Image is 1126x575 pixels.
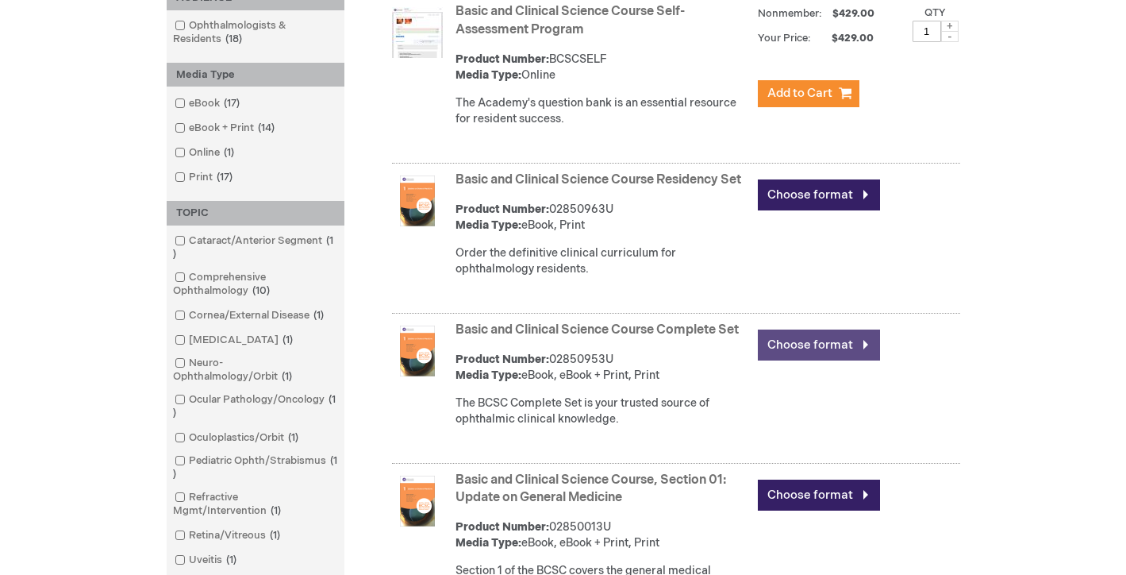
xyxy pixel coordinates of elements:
span: 14 [254,122,279,134]
img: Basic and Clinical Science Course Self-Assessment Program [392,7,443,58]
div: 02850953U eBook, eBook + Print, Print [455,352,750,384]
a: Comprehensive Ophthalmology10 [171,270,340,299]
strong: Media Type: [455,68,521,82]
a: Print17 [171,170,239,185]
div: BCSCSELF Online [455,52,750,83]
a: Basic and Clinical Science Course, Section 01: Update on General Medicine [455,473,726,506]
a: Neuro-Ophthalmology/Orbit1 [171,356,340,384]
strong: Product Number: [455,353,549,366]
a: Basic and Clinical Science Course Complete Set [455,322,739,338]
input: Qty [913,21,941,42]
span: 1 [173,393,336,419]
a: Ophthalmologists & Residents18 [171,18,340,47]
a: Oculoplastics/Orbit1 [171,430,305,446]
div: TOPIC [167,201,344,226]
div: The BCSC Complete Set is your trusted source of ophthalmic clinical knowledge. [455,396,750,427]
span: $429.00 [830,7,877,20]
span: 1 [173,234,333,260]
span: Add to Cart [767,86,832,101]
strong: Product Number: [455,52,549,66]
div: 02850963U eBook, Print [455,202,750,233]
div: The Academy's question bank is an essential resource for resident success. [455,95,750,127]
a: Refractive Mgmt/Intervention1 [171,490,340,519]
a: Pediatric Ophth/Strabismus1 [171,453,340,482]
strong: Media Type: [455,369,521,382]
a: Cornea/External Disease1 [171,308,330,323]
div: 02850013U eBook, eBook + Print, Print [455,519,750,551]
span: 1 [267,504,285,517]
a: Online1 [171,145,240,160]
span: 17 [220,97,244,110]
a: Basic and Clinical Science Course Self-Assessment Program [455,4,685,37]
a: Basic and Clinical Science Course Residency Set [455,172,741,187]
div: Media Type [167,63,344,87]
strong: Your Price: [758,32,811,44]
span: 1 [284,431,302,444]
span: 1 [278,370,296,383]
a: eBook + Print14 [171,121,281,136]
strong: Media Type: [455,536,521,550]
span: 1 [173,454,337,480]
span: 10 [248,284,274,297]
strong: Media Type: [455,218,521,232]
a: Ocular Pathology/Oncology1 [171,392,340,421]
strong: Product Number: [455,520,549,534]
span: 1 [309,309,328,322]
span: 1 [222,554,240,566]
label: Qty [924,6,946,19]
span: 1 [279,334,297,346]
span: 18 [221,33,246,45]
img: Basic and Clinical Science Course Residency Set [392,176,443,226]
span: 1 [220,146,238,159]
span: 17 [213,171,236,183]
a: [MEDICAL_DATA]1 [171,333,299,348]
a: Choose format [758,179,880,210]
div: Order the definitive clinical curriculum for ophthalmology residents. [455,245,750,277]
a: eBook17 [171,96,246,111]
strong: Nonmember: [758,4,822,24]
span: 1 [266,529,284,542]
img: Basic and Clinical Science Course, Section 01: Update on General Medicine [392,476,443,527]
a: Retina/Vitreous1 [171,528,286,543]
a: Choose format [758,480,880,511]
button: Add to Cart [758,80,859,107]
a: Choose format [758,330,880,361]
img: Basic and Clinical Science Course Complete Set [392,326,443,376]
span: $429.00 [813,32,876,44]
a: Uveitis1 [171,553,243,568]
a: Cataract/Anterior Segment1 [171,233,340,262]
strong: Product Number: [455,203,549,216]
